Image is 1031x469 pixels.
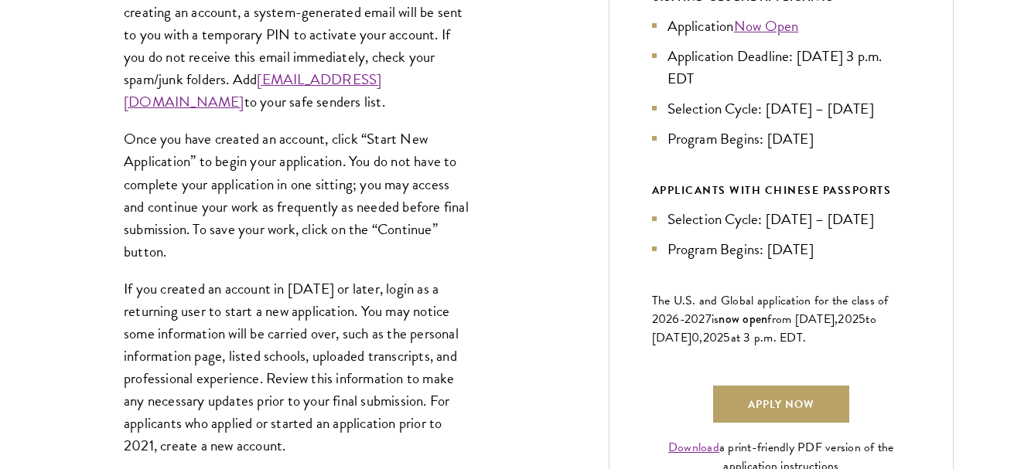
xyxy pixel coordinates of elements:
span: is [712,310,719,328]
li: Selection Cycle: [DATE] – [DATE] [652,97,911,120]
span: 202 [703,328,724,347]
li: Selection Cycle: [DATE] – [DATE] [652,208,911,230]
li: Program Begins: [DATE] [652,127,911,150]
a: [EMAIL_ADDRESS][DOMAIN_NAME] [124,68,381,113]
span: at 3 p.m. EDT. [731,328,807,347]
span: 5 [859,310,865,328]
span: 5 [723,328,730,347]
a: Apply Now [713,386,849,423]
p: Once you have created an account, click “Start New Application” to begin your application. You do... [124,127,469,262]
a: Now Open [734,15,799,37]
li: Application Deadline: [DATE] 3 p.m. EDT [652,45,911,90]
li: Application [652,15,911,37]
span: 6 [672,310,679,328]
p: If you created an account in [DATE] or later, login as a returning user to start a new applicatio... [124,277,469,457]
li: Program Begins: [DATE] [652,238,911,260]
span: 0 [691,328,699,347]
span: to [DATE] [652,310,876,347]
span: from [DATE], [767,310,838,328]
span: now open [719,310,767,328]
span: , [699,328,702,347]
div: APPLICANTS WITH CHINESE PASSPORTS [652,181,911,200]
span: 7 [705,310,712,328]
span: The U.S. and Global application for the class of 202 [652,291,889,328]
span: 202 [838,310,859,328]
a: Download [668,438,719,457]
span: -202 [680,310,705,328]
